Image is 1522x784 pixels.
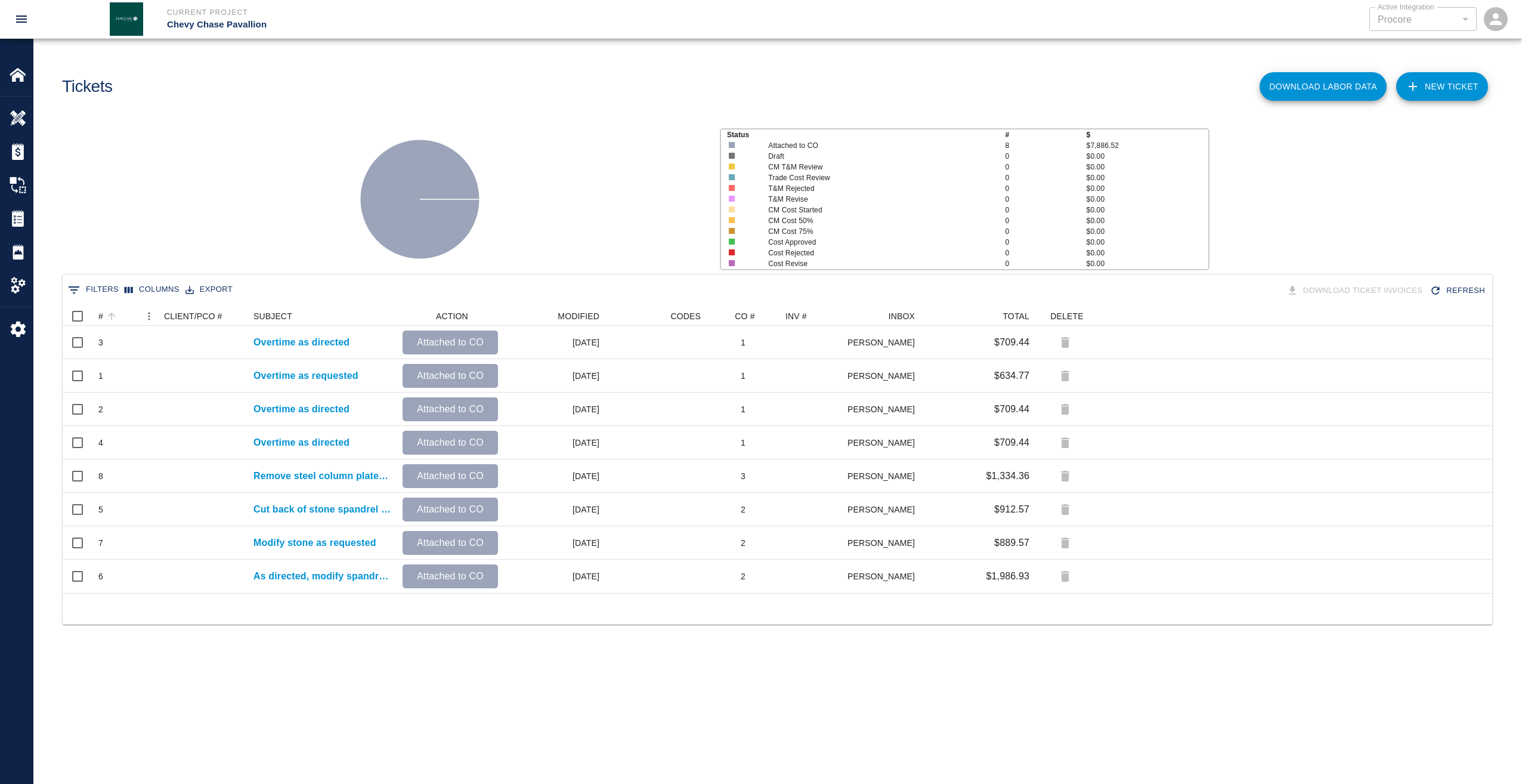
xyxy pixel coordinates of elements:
div: 4 [98,437,103,449]
div: INV # [785,307,807,326]
p: Attached to CO [407,335,493,350]
button: Refresh [1427,280,1490,301]
p: $0.00 [1087,162,1208,172]
a: Modify stone as requested [253,536,376,550]
div: Tickets attached to change order can't be deleted. [1053,531,1077,555]
p: Attached to CO [768,140,981,151]
div: [PERSON_NAME] [848,393,921,426]
p: $709.44 [994,402,1029,416]
div: 2 [741,570,745,582]
div: 5 [98,504,103,516]
h1: Tickets [62,77,113,97]
div: SUBJECT [253,307,292,326]
div: TOTAL [1003,307,1029,326]
img: Janeiro Inc [110,2,143,36]
div: 1 [741,337,745,348]
p: Chevy Chase Pavallion [167,18,825,32]
p: 8 [1005,140,1086,151]
p: Attached to CO [407,569,493,584]
div: 1 [741,370,745,382]
div: 2 [98,403,103,415]
p: CM Cost 50% [768,215,981,226]
p: CM T&M Review [768,162,981,172]
button: Select columns [122,280,182,299]
div: Procore [1378,13,1468,26]
div: Refresh the list [1427,280,1490,301]
div: 7 [98,537,103,549]
p: Remove steel column plates and flagpole [253,469,391,483]
p: Attached to CO [407,469,493,483]
div: 1 [741,437,745,449]
p: 0 [1005,172,1086,183]
p: Attached to CO [407,436,493,450]
div: Tickets attached to change order can't be deleted. [1053,464,1077,488]
div: 8 [98,470,103,482]
div: CLIENT/PCO # [158,307,248,326]
div: [DATE] [504,426,605,459]
p: $0.00 [1087,194,1208,205]
p: Cost Rejected [768,248,981,258]
div: CODES [670,307,701,326]
div: # [98,307,103,326]
p: As directed, modify spandrel stone [253,569,391,584]
p: 0 [1005,248,1086,258]
div: Tickets attached to change order can't be deleted. [1053,431,1077,455]
p: Overtime as directed [253,436,349,450]
div: [DATE] [504,560,605,593]
div: Tickets attached to change order can't be deleted. [1053,364,1077,388]
p: 0 [1005,258,1086,269]
div: [DATE] [504,493,605,526]
p: Trade Cost Review [768,172,981,183]
a: Cut back of stone spandrel stone for bolts between J9 & J8 [253,502,391,517]
div: 1 [741,403,745,415]
p: $0.00 [1087,172,1208,183]
p: T&M Rejected [768,183,981,194]
p: $0.00 [1087,205,1208,215]
p: 0 [1005,194,1086,205]
p: Status [727,129,1006,140]
a: Overtime as directed [253,402,349,416]
div: SUBJECT [248,307,397,326]
p: 0 [1005,162,1086,172]
p: $0.00 [1087,237,1208,248]
button: Menu [140,307,158,325]
p: Attached to CO [407,536,493,550]
p: $1,334.36 [986,469,1029,483]
p: # [1005,129,1086,140]
button: Download Labor Data [1260,72,1387,101]
button: Show filters [65,280,122,300]
button: Sort [103,308,120,325]
div: [DATE] [504,359,605,393]
p: $889.57 [994,536,1029,550]
div: [PERSON_NAME] [848,493,921,526]
p: $0.00 [1087,258,1208,269]
p: Draft [768,151,981,162]
p: CM Cost Started [768,205,981,215]
div: Tickets attached to change order can't be deleted. [1053,564,1077,588]
div: [PERSON_NAME] [848,359,921,393]
p: 0 [1005,205,1086,215]
p: $ [1087,129,1208,140]
p: Cost Revise [768,258,981,269]
div: DELETE [1050,307,1083,326]
p: Cost Approved [768,237,981,248]
div: [PERSON_NAME] [848,326,921,359]
div: DELETE [1035,307,1095,326]
div: INV # [779,307,848,326]
iframe: Chat Widget [1462,727,1522,784]
div: [DATE] [504,459,605,493]
div: [PERSON_NAME] [848,459,921,493]
div: CO # [735,307,754,326]
div: CO # [707,307,779,326]
p: Current Project [167,7,825,18]
div: [DATE] [504,326,605,359]
p: $912.57 [994,502,1029,517]
p: 0 [1005,226,1086,237]
a: Overtime as directed [253,335,349,350]
p: $0.00 [1087,151,1208,162]
p: $0.00 [1087,248,1208,258]
div: ACTION [436,307,468,326]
